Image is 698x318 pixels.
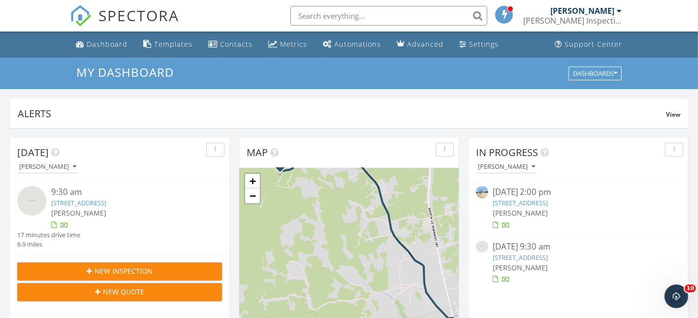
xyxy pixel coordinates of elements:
[476,241,681,285] a: [DATE] 9:30 am [STREET_ADDRESS] [PERSON_NAME]
[493,208,548,218] span: [PERSON_NAME]
[72,35,131,54] a: Dashboard
[685,285,696,292] span: 10
[17,240,80,249] div: 6.9 miles
[154,39,192,49] div: Templates
[247,146,268,159] span: Map
[70,5,92,27] img: The Best Home Inspection Software - Spectora
[665,285,688,308] iframe: Intercom live chat
[51,198,106,207] a: [STREET_ADDRESS]
[319,35,385,54] a: Automations (Basic)
[103,286,144,297] span: New Quote
[551,35,626,54] a: Support Center
[51,208,106,218] span: [PERSON_NAME]
[476,186,681,230] a: [DATE] 2:00 pm [STREET_ADDRESS] [PERSON_NAME]
[280,39,307,49] div: Metrics
[17,262,222,280] button: New Inspection
[245,189,260,203] a: Zoom out
[17,186,46,215] img: streetview
[476,146,538,159] span: In Progress
[469,39,499,49] div: Settings
[76,64,174,80] span: My Dashboard
[569,66,622,80] button: Dashboards
[220,39,253,49] div: Contacts
[523,16,622,26] div: Willis Smith Inspections, LLC
[245,174,260,189] a: Zoom in
[98,5,179,26] span: SPECTORA
[51,186,205,198] div: 9:30 am
[17,146,49,159] span: [DATE]
[87,39,127,49] div: Dashboard
[493,263,548,272] span: [PERSON_NAME]
[204,35,256,54] a: Contacts
[95,266,153,276] span: New Inspection
[476,186,488,198] img: streetview
[17,160,78,174] button: [PERSON_NAME]
[666,110,680,119] span: View
[493,198,548,207] a: [STREET_ADDRESS]
[18,107,666,120] div: Alerts
[17,186,222,249] a: 9:30 am [STREET_ADDRESS] [PERSON_NAME] 17 minutes drive time 6.9 miles
[455,35,503,54] a: Settings
[493,241,664,253] div: [DATE] 9:30 am
[264,35,311,54] a: Metrics
[478,163,535,170] div: [PERSON_NAME]
[290,6,487,26] input: Search everything...
[139,35,196,54] a: Templates
[550,6,614,16] div: [PERSON_NAME]
[393,35,447,54] a: Advanced
[280,162,286,168] div: 212 McReynolds Ranch Rd., BURNET TX 78611
[476,241,488,253] img: streetview
[565,39,622,49] div: Support Center
[407,39,444,49] div: Advanced
[476,160,537,174] button: [PERSON_NAME]
[19,163,76,170] div: [PERSON_NAME]
[17,283,222,301] button: New Quote
[70,13,179,34] a: SPECTORA
[573,70,617,77] div: Dashboards
[493,186,664,198] div: [DATE] 2:00 pm
[493,253,548,262] a: [STREET_ADDRESS]
[334,39,381,49] div: Automations
[17,230,80,240] div: 17 minutes drive time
